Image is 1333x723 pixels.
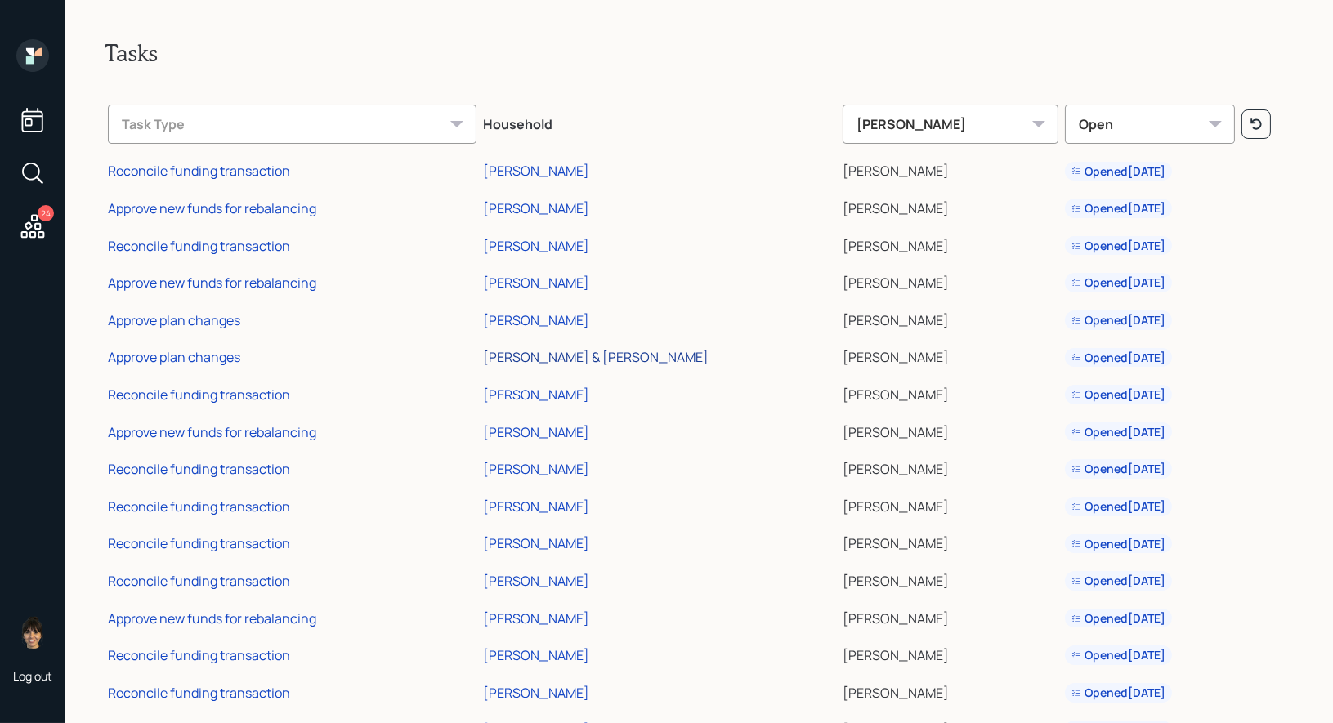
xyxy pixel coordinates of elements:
div: [PERSON_NAME] [483,199,589,217]
td: [PERSON_NAME] [839,485,1062,523]
div: [PERSON_NAME] [483,572,589,590]
div: Opened [DATE] [1071,200,1165,216]
div: [PERSON_NAME] [483,237,589,255]
div: Approve new funds for rebalancing [108,274,316,292]
div: Task Type [108,105,476,144]
div: Opened [DATE] [1071,536,1165,552]
td: [PERSON_NAME] [839,373,1062,411]
div: [PERSON_NAME] [843,105,1059,144]
div: Log out [13,668,52,684]
div: Reconcile funding transaction [108,572,290,590]
td: [PERSON_NAME] [839,261,1062,299]
td: [PERSON_NAME] [839,187,1062,225]
div: Reconcile funding transaction [108,162,290,180]
div: Reconcile funding transaction [108,237,290,255]
div: [PERSON_NAME] [483,386,589,404]
div: Opened [DATE] [1071,461,1165,477]
td: [PERSON_NAME] [839,337,1062,374]
td: [PERSON_NAME] [839,150,1062,188]
div: Reconcile funding transaction [108,646,290,664]
div: Opened [DATE] [1071,573,1165,589]
div: Approve new funds for rebalancing [108,609,316,627]
div: [PERSON_NAME] [483,534,589,552]
td: [PERSON_NAME] [839,672,1062,709]
div: [PERSON_NAME] [483,609,589,627]
td: [PERSON_NAME] [839,299,1062,337]
td: [PERSON_NAME] [839,560,1062,597]
div: Approve new funds for rebalancing [108,423,316,441]
div: [PERSON_NAME] [483,684,589,702]
div: 24 [38,205,54,221]
div: Opened [DATE] [1071,274,1165,291]
div: Reconcile funding transaction [108,460,290,478]
div: [PERSON_NAME] & [PERSON_NAME] [483,348,709,366]
div: Opened [DATE] [1071,350,1165,366]
td: [PERSON_NAME] [839,597,1062,635]
div: Opened [DATE] [1071,386,1165,403]
div: Opened [DATE] [1071,424,1165,440]
div: Opened [DATE] [1071,610,1165,627]
div: [PERSON_NAME] [483,460,589,478]
td: [PERSON_NAME] [839,448,1062,485]
td: [PERSON_NAME] [839,523,1062,560]
div: [PERSON_NAME] [483,274,589,292]
div: [PERSON_NAME] [483,646,589,664]
div: [PERSON_NAME] [483,311,589,329]
div: Open [1065,105,1234,144]
td: [PERSON_NAME] [839,634,1062,672]
div: [PERSON_NAME] [483,498,589,515]
div: [PERSON_NAME] [483,162,589,180]
div: Approve plan changes [108,311,240,329]
div: Opened [DATE] [1071,685,1165,701]
img: treva-nostdahl-headshot.png [16,616,49,649]
div: Reconcile funding transaction [108,534,290,552]
div: Approve plan changes [108,348,240,366]
h2: Tasks [105,39,1294,67]
div: Opened [DATE] [1071,238,1165,254]
div: Opened [DATE] [1071,498,1165,515]
div: Opened [DATE] [1071,312,1165,328]
div: [PERSON_NAME] [483,423,589,441]
div: Opened [DATE] [1071,163,1165,180]
div: Reconcile funding transaction [108,386,290,404]
td: [PERSON_NAME] [839,411,1062,449]
div: Reconcile funding transaction [108,684,290,702]
th: Household [480,93,839,150]
div: Opened [DATE] [1071,647,1165,663]
div: Reconcile funding transaction [108,498,290,515]
td: [PERSON_NAME] [839,225,1062,262]
div: Approve new funds for rebalancing [108,199,316,217]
